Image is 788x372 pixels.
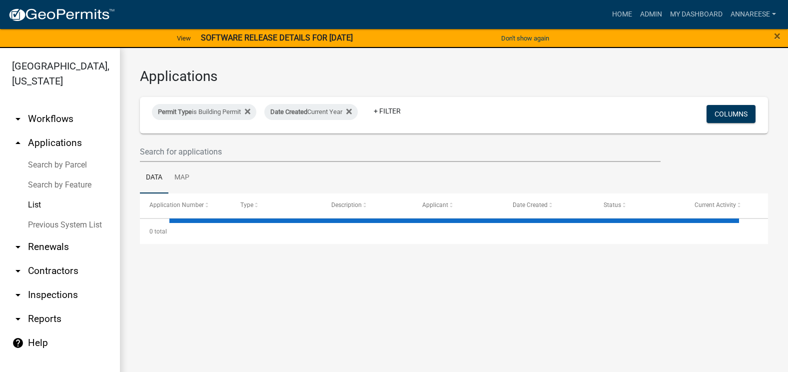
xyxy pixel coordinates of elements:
[366,102,409,120] a: + Filter
[727,5,780,24] a: annareese
[12,313,24,325] i: arrow_drop_down
[497,30,553,46] button: Don't show again
[666,5,727,24] a: My Dashboard
[12,137,24,149] i: arrow_drop_up
[331,201,362,208] span: Description
[264,104,358,120] div: Current Year
[636,5,666,24] a: Admin
[12,113,24,125] i: arrow_drop_down
[422,201,448,208] span: Applicant
[513,201,548,208] span: Date Created
[140,193,231,217] datatable-header-cell: Application Number
[149,201,204,208] span: Application Number
[140,219,768,244] div: 0 total
[152,104,256,120] div: is Building Permit
[240,201,253,208] span: Type
[140,141,661,162] input: Search for applications
[608,5,636,24] a: Home
[774,29,781,43] span: ×
[12,241,24,253] i: arrow_drop_down
[707,105,756,123] button: Columns
[12,265,24,277] i: arrow_drop_down
[412,193,503,217] datatable-header-cell: Applicant
[685,193,776,217] datatable-header-cell: Current Activity
[158,108,192,115] span: Permit Type
[201,33,353,42] strong: SOFTWARE RELEASE DETAILS FOR [DATE]
[12,337,24,349] i: help
[321,193,412,217] datatable-header-cell: Description
[140,162,168,194] a: Data
[594,193,685,217] datatable-header-cell: Status
[694,201,736,208] span: Current Activity
[168,162,195,194] a: Map
[173,30,195,46] a: View
[774,30,781,42] button: Close
[12,289,24,301] i: arrow_drop_down
[604,201,621,208] span: Status
[503,193,594,217] datatable-header-cell: Date Created
[231,193,322,217] datatable-header-cell: Type
[270,108,307,115] span: Date Created
[140,68,768,85] h3: Applications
